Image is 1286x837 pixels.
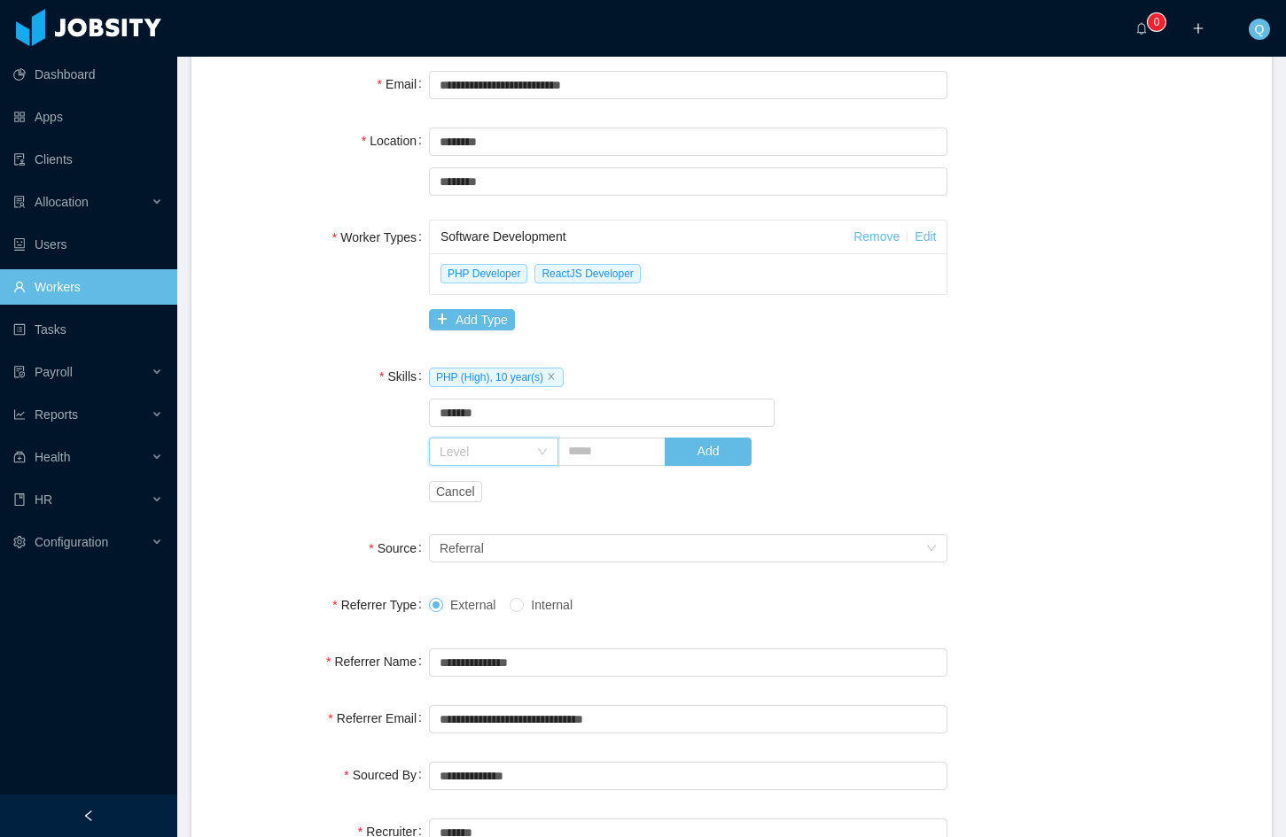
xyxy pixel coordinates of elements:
[369,541,429,555] label: Source
[378,77,429,91] label: Email
[440,535,484,562] div: Referral
[665,438,752,466] button: Add
[13,196,26,208] i: icon: solution
[379,369,429,384] label: Skills
[915,229,936,244] a: Edit
[547,372,556,381] i: icon: close
[35,195,89,209] span: Allocation
[440,221,853,253] div: Software Development
[35,450,70,464] span: Health
[13,269,163,305] a: icon: userWorkers
[440,443,528,461] div: Level
[332,598,429,612] label: Referrer Type
[326,655,429,669] label: Referrer Name
[1135,22,1148,35] i: icon: bell
[429,71,948,99] input: Email
[328,711,429,725] label: Referrer Email
[429,368,564,387] span: PHP (High), 10 year(s)
[13,142,163,177] a: icon: auditClients
[13,57,163,92] a: icon: pie-chartDashboard
[13,408,26,421] i: icon: line-chart
[1192,22,1204,35] i: icon: plus
[35,365,73,379] span: Payroll
[443,598,503,612] span: External
[332,230,429,244] label: Worker Types
[35,492,52,507] span: HR
[1255,19,1265,40] span: Q
[362,134,429,148] label: Location
[537,446,548,459] i: icon: down
[13,99,163,135] a: icon: appstoreApps
[853,229,900,244] a: Remove
[13,451,26,463] i: icon: medicine-box
[35,407,78,422] span: Reports
[429,648,948,677] input: Referrer Name
[13,312,163,347] a: icon: profileTasks
[440,264,528,283] span: PHP Developer
[524,598,580,612] span: Internal
[429,705,948,733] input: Referrer Email
[1148,13,1165,31] sup: 0
[429,309,515,330] button: icon: plusAdd Type
[13,536,26,548] i: icon: setting
[13,227,163,262] a: icon: robotUsers
[35,535,108,549] span: Configuration
[429,481,482,502] button: Cancel
[13,366,26,378] i: icon: file-protect
[534,264,640,283] span: ReactJS Developer
[13,493,26,506] i: icon: book
[344,768,429,782] label: Sourced By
